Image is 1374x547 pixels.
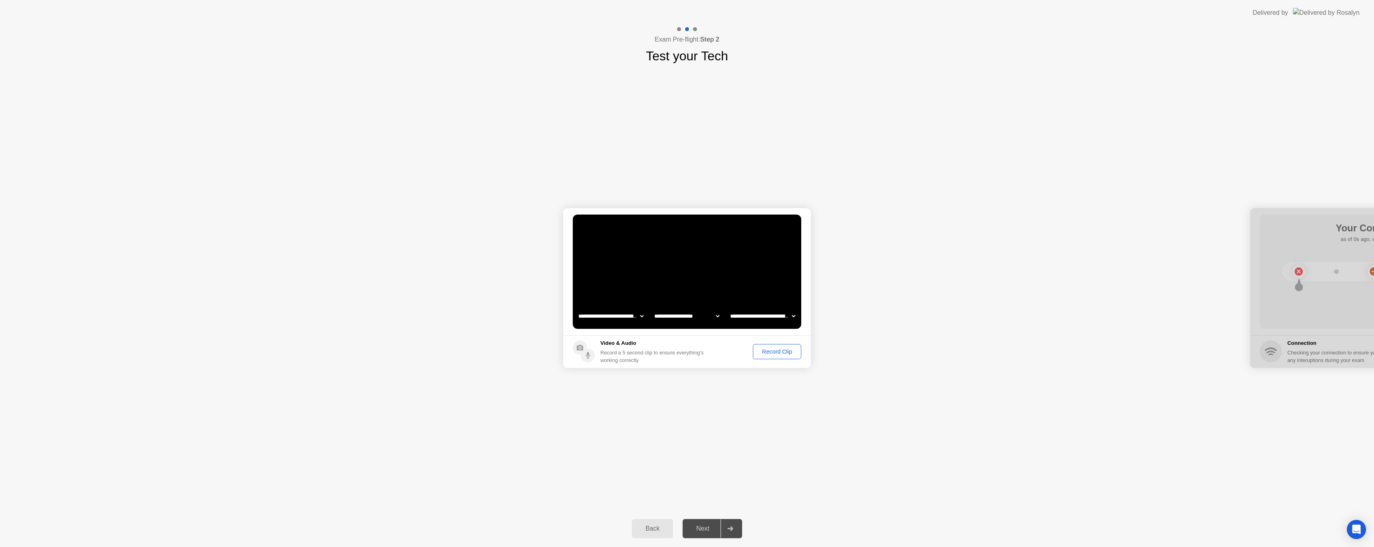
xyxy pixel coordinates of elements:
[646,46,728,66] h1: Test your Tech
[683,519,742,538] button: Next
[729,308,797,324] select: Available microphones
[600,339,707,347] h5: Video & Audio
[1347,520,1366,539] div: Open Intercom Messenger
[700,36,719,43] b: Step 2
[753,344,801,359] button: Record Clip
[1293,8,1360,17] img: Delivered by Rosalyn
[577,308,645,324] select: Available cameras
[634,525,671,532] div: Back
[756,348,798,355] div: Record Clip
[653,308,721,324] select: Available speakers
[685,525,721,532] div: Next
[600,349,707,364] div: Record a 5 second clip to ensure everything’s working correctly
[655,35,719,44] h4: Exam Pre-flight:
[1253,8,1288,18] div: Delivered by
[632,519,673,538] button: Back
